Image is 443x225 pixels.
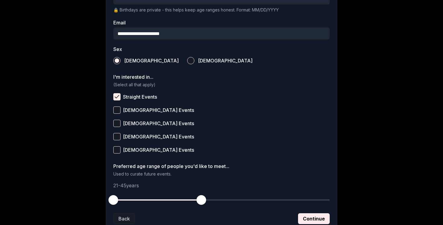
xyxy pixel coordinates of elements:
[123,147,194,152] span: [DEMOGRAPHIC_DATA] Events
[113,20,330,25] label: Email
[113,74,330,79] label: I'm interested in...
[113,171,330,177] p: Used to curate future events.
[198,58,253,63] span: [DEMOGRAPHIC_DATA]
[123,108,194,112] span: [DEMOGRAPHIC_DATA] Events
[113,7,330,13] p: 🔒 Birthdays are private - this helps keep age ranges honest. Format: MM/DD/YYYY
[298,213,330,224] button: Continue
[123,94,157,99] span: Straight Events
[113,146,121,154] button: [DEMOGRAPHIC_DATA] Events
[113,82,330,88] p: (Select all that apply)
[113,182,330,189] p: 21 - 45 years
[123,134,194,139] span: [DEMOGRAPHIC_DATA] Events
[113,213,135,224] button: Back
[113,164,330,169] label: Preferred age range of people you'd like to meet...
[187,57,194,64] button: [DEMOGRAPHIC_DATA]
[113,106,121,114] button: [DEMOGRAPHIC_DATA] Events
[123,121,194,126] span: [DEMOGRAPHIC_DATA] Events
[124,58,179,63] span: [DEMOGRAPHIC_DATA]
[113,57,121,64] button: [DEMOGRAPHIC_DATA]
[113,120,121,127] button: [DEMOGRAPHIC_DATA] Events
[113,93,121,100] button: Straight Events
[113,133,121,140] button: [DEMOGRAPHIC_DATA] Events
[113,47,330,52] label: Sex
